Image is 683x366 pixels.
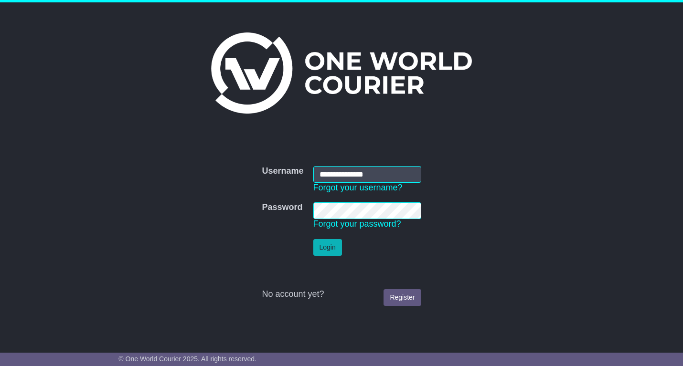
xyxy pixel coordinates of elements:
label: Username [262,166,303,177]
span: © One World Courier 2025. All rights reserved. [118,355,256,363]
a: Forgot your username? [313,183,403,192]
div: No account yet? [262,289,421,300]
label: Password [262,202,302,213]
a: Register [384,289,421,306]
img: One World [211,32,472,114]
a: Forgot your password? [313,219,401,229]
button: Login [313,239,342,256]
